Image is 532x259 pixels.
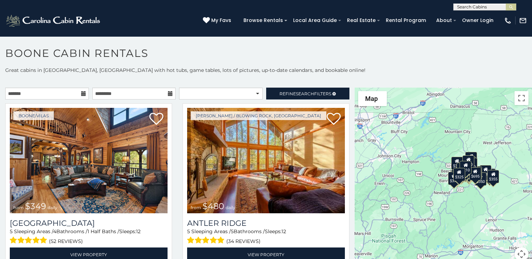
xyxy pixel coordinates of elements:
[226,237,261,246] span: (34 reviews)
[462,155,474,168] div: $320
[25,201,46,211] span: $349
[10,228,13,235] span: 5
[515,91,529,105] button: Toggle fullscreen view
[231,228,234,235] span: 5
[469,167,481,180] div: $695
[203,17,233,24] a: My Favs
[358,91,387,106] button: Change map style
[10,108,168,213] img: Diamond Creek Lodge
[460,161,471,174] div: $210
[149,112,163,127] a: Add to favorites
[191,111,326,120] a: [PERSON_NAME] / Blowing Rock, [GEOGRAPHIC_DATA]
[240,15,286,26] a: Browse Rentals
[448,171,460,185] div: $375
[504,17,512,24] img: phone-regular-white.png
[433,15,455,26] a: About
[13,111,54,120] a: Boone/Vilas
[136,228,141,235] span: 12
[296,91,314,96] span: Search
[53,228,56,235] span: 4
[10,219,168,228] h3: Diamond Creek Lodge
[187,228,190,235] span: 5
[465,151,477,165] div: $525
[5,14,102,28] img: White-1-2.png
[474,172,486,186] div: $350
[48,205,57,210] span: daily
[211,17,231,24] span: My Favs
[459,15,497,26] a: Owner Login
[10,108,168,213] a: Diamond Creek Lodge from $349 daily
[10,219,168,228] a: [GEOGRAPHIC_DATA]
[453,168,465,181] div: $325
[465,158,477,171] div: $250
[187,228,345,246] div: Sleeping Areas / Bathrooms / Sleeps:
[327,112,341,127] a: Add to favorites
[226,205,235,210] span: daily
[49,237,83,246] span: (52 reviews)
[266,88,350,99] a: RefineSearchFilters
[279,91,331,96] span: Refine Filters
[203,201,224,211] span: $480
[463,165,475,178] div: $395
[13,205,24,210] span: from
[519,17,527,24] img: mail-regular-white.png
[290,15,340,26] a: Local Area Guide
[343,15,379,26] a: Real Estate
[187,108,345,213] a: Antler Ridge from $480 daily
[282,228,286,235] span: 12
[365,95,378,102] span: Map
[87,228,119,235] span: 1 Half Baths /
[382,15,430,26] a: Rental Program
[451,156,463,170] div: $305
[187,108,345,213] img: Antler Ridge
[191,205,201,210] span: from
[487,170,499,183] div: $355
[470,166,482,179] div: $380
[480,165,491,178] div: $930
[463,167,475,180] div: $315
[187,219,345,228] a: Antler Ridge
[10,228,168,246] div: Sleeping Areas / Bathrooms / Sleeps:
